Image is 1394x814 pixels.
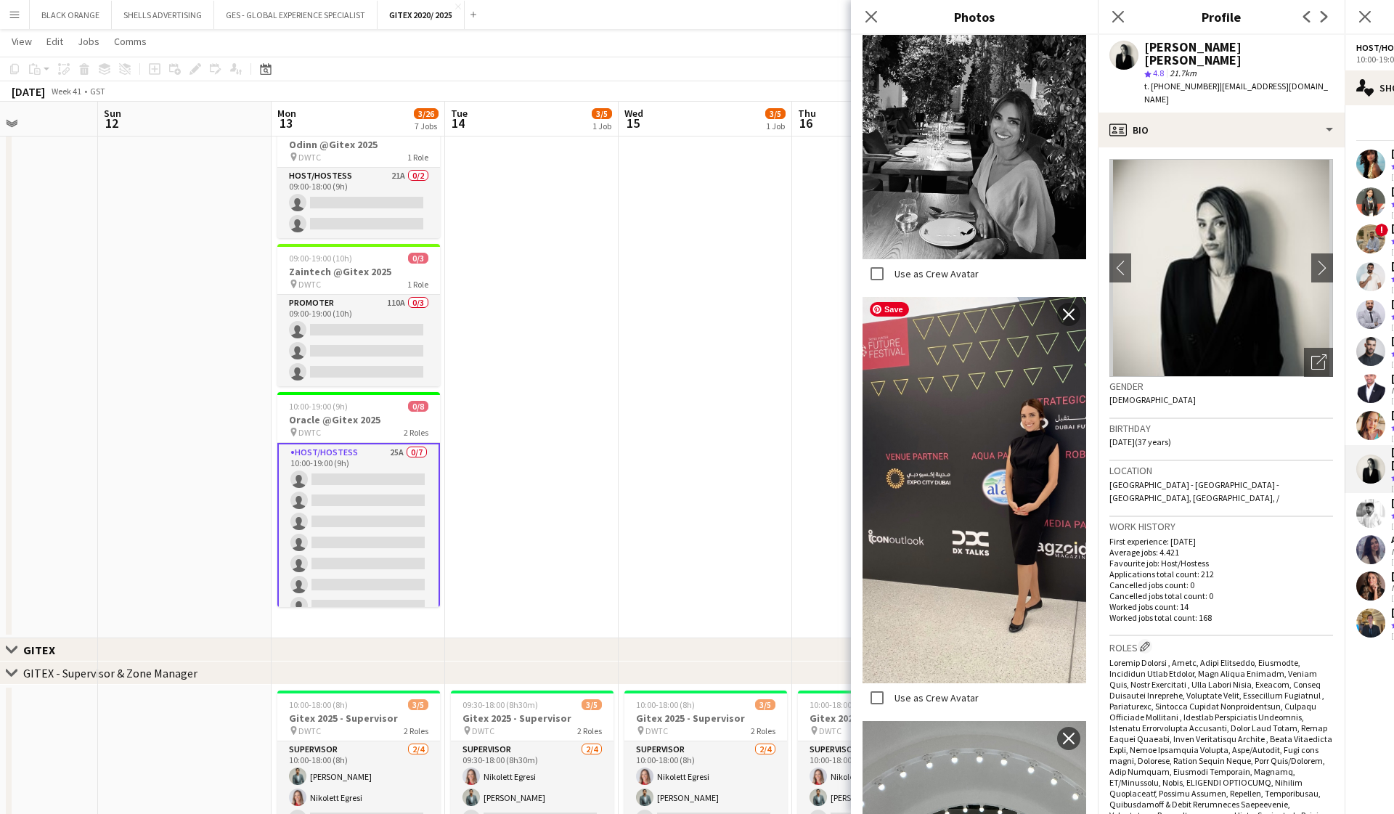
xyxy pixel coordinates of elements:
span: Tue [451,107,468,120]
app-card-role: Host/Hostess21A0/209:00-18:00 (9h) [277,168,440,238]
span: DWTC [298,152,321,163]
h3: Roles [1109,639,1333,654]
span: 0/8 [408,401,428,412]
span: [DEMOGRAPHIC_DATA] [1109,394,1196,405]
p: Worked jobs total count: 168 [1109,612,1333,623]
p: Average jobs: 4.421 [1109,547,1333,558]
h3: Gitex 2025 - Supervisor [277,712,440,725]
div: 1 Job [766,121,785,131]
span: 2 Roles [751,725,775,736]
span: 3/5 [582,699,602,710]
label: Use as Crew Avatar [892,267,979,280]
span: 3/5 [755,699,775,710]
span: Wed [624,107,643,120]
div: [DATE] [12,84,45,99]
span: 2 Roles [404,427,428,438]
span: Comms [114,35,147,48]
h3: Location [1109,464,1333,477]
span: 13 [275,115,296,131]
h3: Oracle @Gitex 2025 [277,413,440,426]
span: 14 [449,115,468,131]
h3: Gender [1109,380,1333,393]
div: 7 Jobs [415,121,438,131]
span: Sun [104,107,121,120]
p: Applications total count: 212 [1109,569,1333,579]
div: GST [90,86,105,97]
div: Open photos pop-in [1304,348,1333,377]
h3: Odinn @Gitex 2025 [277,138,440,151]
span: Save [870,302,909,317]
span: 2 Roles [577,725,602,736]
span: 12 [102,115,121,131]
span: 4.8 [1153,68,1164,78]
span: DWTC [298,725,321,736]
label: Use as Crew Avatar [892,691,979,704]
h3: Birthday [1109,422,1333,435]
span: DWTC [472,725,494,736]
span: 1 Role [407,152,428,163]
app-card-role: Promoter110A0/309:00-19:00 (10h) [277,295,440,386]
span: t. [PHONE_NUMBER] [1144,81,1220,91]
p: Favourite job: Host/Hostess [1109,558,1333,569]
span: 3/5 [765,108,786,119]
span: [DATE] (37 years) [1109,436,1171,447]
span: DWTC [298,279,321,290]
span: 2 Roles [404,725,428,736]
span: 3/26 [414,108,439,119]
span: 15 [622,115,643,131]
a: Jobs [72,32,105,51]
img: Crew photo 822030 [863,297,1086,683]
h3: Gitex 2025 - Supervisor [451,712,614,725]
span: 3/5 [408,699,428,710]
app-job-card: 09:00-19:00 (10h)0/3Zaintech @Gitex 2025 DWTC1 RolePromoter110A0/309:00-19:00 (10h) [277,244,440,386]
div: 1 Job [592,121,611,131]
a: Comms [108,32,152,51]
button: GES - GLOBAL EXPERIENCE SPECIALIST [214,1,378,29]
span: 10:00-18:00 (8h) [289,699,348,710]
span: 09:00-19:00 (10h) [289,253,352,264]
span: Edit [46,35,63,48]
span: 3/5 [592,108,612,119]
app-job-card: 10:00-19:00 (9h)0/8Oracle @Gitex 2025 DWTC2 RolesHost/Hostess25A0/710:00-19:00 (9h) [277,392,440,607]
span: Thu [798,107,816,120]
app-card-role: Host/Hostess25A0/710:00-19:00 (9h) [277,443,440,622]
img: Crew avatar or photo [1109,159,1333,377]
span: Week 41 [48,86,84,97]
h3: Work history [1109,520,1333,533]
div: GITEX [23,643,67,657]
span: 0/3 [408,253,428,264]
a: Edit [41,32,69,51]
span: | [EMAIL_ADDRESS][DOMAIN_NAME] [1144,81,1328,105]
span: Mon [277,107,296,120]
h3: Profile [1098,7,1345,26]
span: DWTC [298,427,321,438]
h3: Photos [851,7,1098,26]
h3: Zaintech @Gitex 2025 [277,265,440,278]
h3: Gitex 2025 - Supervisor [624,712,787,725]
span: 09:30-18:00 (8h30m) [462,699,538,710]
span: 1 Role [407,279,428,290]
span: 16 [796,115,816,131]
p: First experience: [DATE] [1109,536,1333,547]
span: Jobs [78,35,99,48]
div: [PERSON_NAME] [PERSON_NAME] [1144,41,1333,67]
span: 21.7km [1167,68,1199,78]
span: [GEOGRAPHIC_DATA] - [GEOGRAPHIC_DATA] - [GEOGRAPHIC_DATA], [GEOGRAPHIC_DATA], / [1109,479,1279,503]
p: Worked jobs count: 14 [1109,601,1333,612]
button: GITEX 2020/ 2025 [378,1,465,29]
app-job-card: 09:00-18:00 (9h)0/2Odinn @Gitex 2025 DWTC1 RoleHost/Hostess21A0/209:00-18:00 (9h) [277,117,440,238]
span: DWTC [645,725,668,736]
span: 10:00-18:00 (8h) [810,699,868,710]
p: Cancelled jobs count: 0 [1109,579,1333,590]
span: DWTC [819,725,841,736]
div: Bio [1098,113,1345,147]
h3: Gitex 2025 - Supervisor [798,712,961,725]
p: Cancelled jobs total count: 0 [1109,590,1333,601]
button: SHELLS ADVERTISING [112,1,214,29]
button: BLACK ORANGE [30,1,112,29]
a: View [6,32,38,51]
div: GITEX - Supervisor & Zone Manager [23,666,197,680]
